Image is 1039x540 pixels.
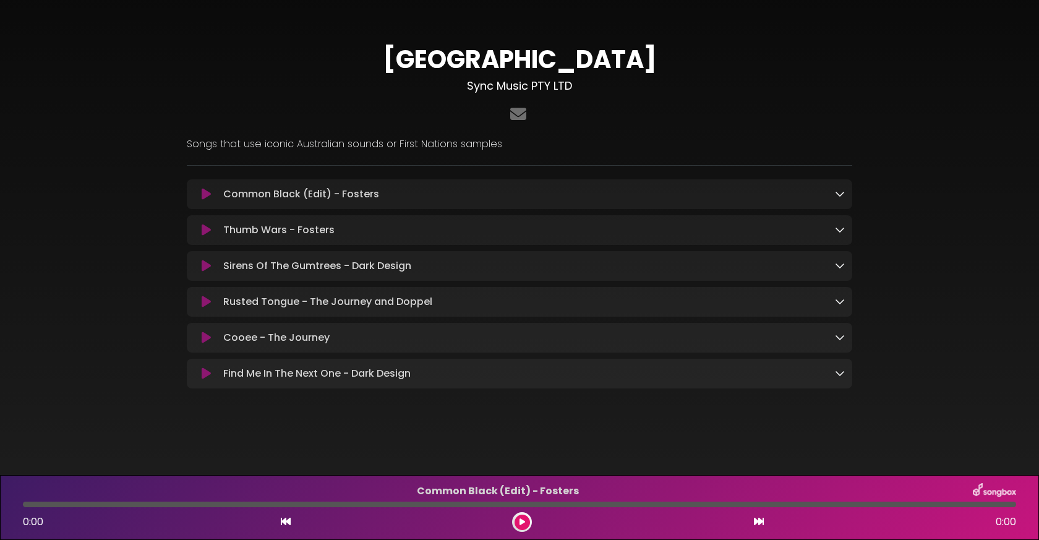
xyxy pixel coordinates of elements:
[223,330,835,345] p: Cooee - The Journey
[223,294,835,309] p: Rusted Tongue - The Journey and Doppel
[223,187,835,202] p: Common Black (Edit) - Fosters
[223,366,835,381] p: Find Me In The Next One - Dark Design
[223,223,835,238] p: Thumb Wars - Fosters
[187,137,852,152] p: Songs that use iconic Australian sounds or First Nations samples
[187,79,852,93] h3: Sync Music PTY LTD
[187,45,852,74] h1: [GEOGRAPHIC_DATA]
[223,259,835,273] p: Sirens Of The Gumtrees - Dark Design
